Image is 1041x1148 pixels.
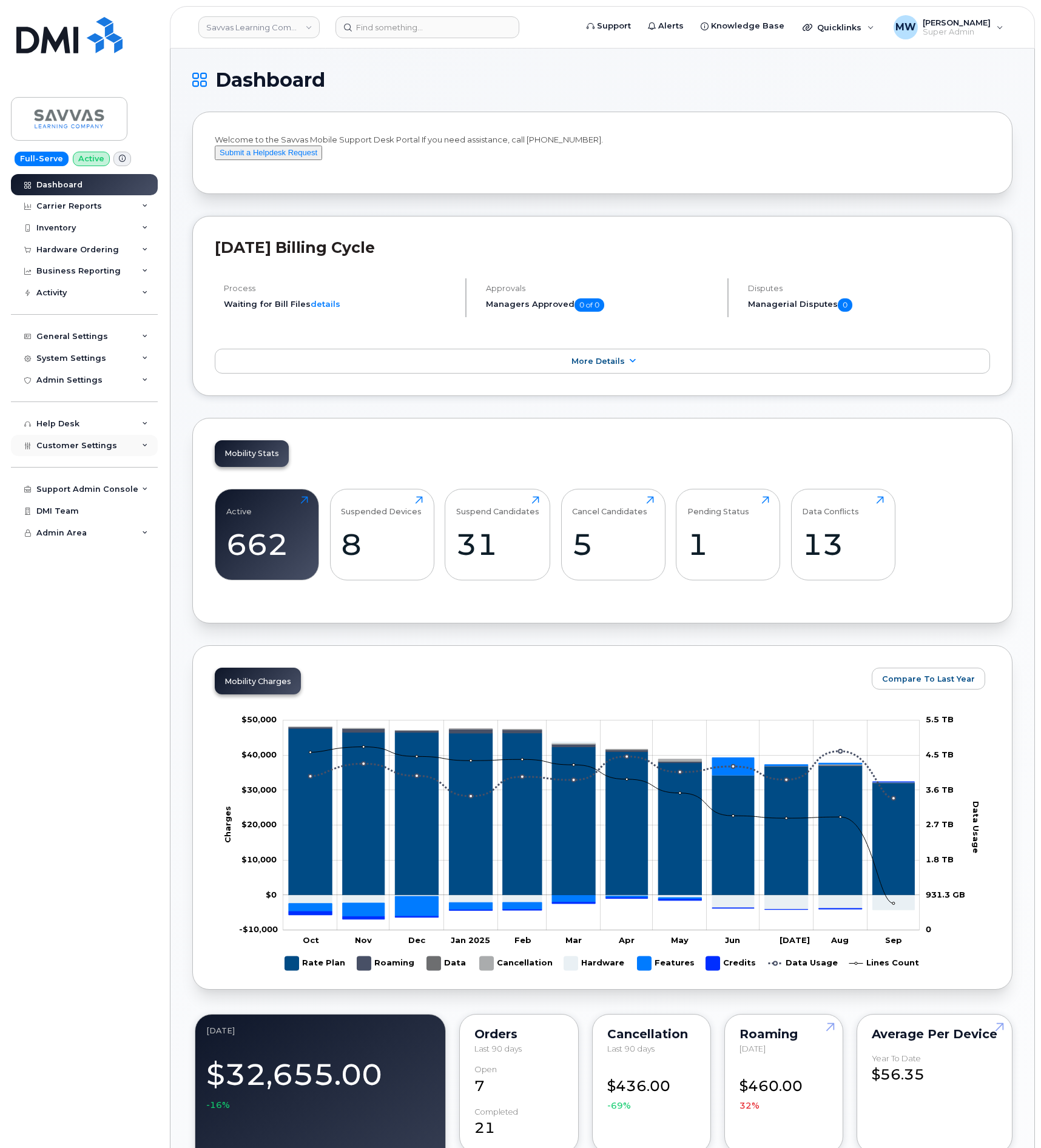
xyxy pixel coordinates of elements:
div: 7 [474,1065,563,1096]
div: 662 [226,526,308,562]
div: Pending Status [687,496,749,516]
div: Cancel Candidates [572,496,647,516]
tspan: $0 [266,890,277,899]
tspan: Jun [725,935,740,945]
div: Year to Date [872,1054,921,1063]
div: Suspend Candidates [456,496,539,516]
g: $0 [241,854,277,864]
h4: Process [224,284,455,293]
g: Cancellation [479,952,552,975]
a: Suspended Devices8 [341,496,423,574]
div: Roaming [739,1029,828,1039]
div: 8 [341,526,423,562]
span: 0 [838,298,852,312]
a: Data Conflicts13 [802,496,884,574]
div: 1 [687,526,769,562]
a: Cancel Candidates5 [572,496,654,574]
g: Rate Plan [289,728,914,895]
tspan: Data Usage [971,801,981,853]
div: Orders [474,1029,563,1039]
h2: [DATE] Billing Cycle [215,238,990,257]
a: details [311,299,340,309]
div: $436.00 [607,1065,696,1112]
button: Submit a Helpdesk Request [215,146,322,161]
span: 32% [739,1099,760,1112]
g: Lines Count [849,952,918,975]
span: -16% [206,1099,230,1111]
span: Last 90 days [607,1044,655,1053]
g: Data [426,952,467,975]
span: More Details [571,357,625,366]
tspan: Mar [565,935,582,945]
span: Last 90 days [474,1044,522,1053]
a: Suspend Candidates31 [456,496,539,574]
div: 31 [456,526,539,562]
tspan: Aug [830,935,849,945]
h5: Managers Approved [486,298,717,312]
g: $0 [241,785,277,794]
g: Hardware [289,742,914,910]
span: Compare To Last Year [882,673,975,685]
div: Open [474,1065,497,1074]
div: Suspended Devices [341,496,422,516]
tspan: Sep [885,935,902,945]
g: $0 [241,819,277,829]
tspan: Apr [618,935,635,945]
g: Legend [285,952,918,975]
li: Waiting for Bill Files [224,298,455,310]
tspan: Charges [223,805,232,842]
g: $0 [241,750,277,759]
tspan: Oct [303,935,319,945]
tspan: 3.6 TB [926,785,954,794]
tspan: -$10,000 [239,924,278,934]
g: Hardware [564,952,625,975]
tspan: Jan 2025 [451,935,490,945]
a: Active662 [226,496,308,574]
div: Active [226,496,252,516]
tspan: 1.8 TB [926,854,954,864]
div: completed [474,1107,518,1116]
tspan: Dec [408,935,426,945]
div: 21 [474,1107,563,1139]
tspan: Nov [355,935,372,945]
g: Features [637,952,694,975]
div: 13 [802,526,884,562]
div: Welcome to the Savvas Mobile Support Desk Portal If you need assistance, call [PHONE_NUMBER]. [215,134,990,172]
div: 5 [572,526,654,562]
iframe: Messenger Launcher [988,1095,1032,1139]
tspan: $20,000 [241,819,277,829]
tspan: 0 [926,924,931,934]
g: $0 [241,714,277,724]
tspan: $50,000 [241,714,277,724]
g: Rate Plan [285,952,345,975]
g: Roaming [357,952,414,975]
div: Cancellation [607,1029,696,1039]
tspan: 2.7 TB [926,819,954,829]
tspan: 4.5 TB [926,750,954,759]
tspan: [DATE] [780,935,810,945]
div: $460.00 [739,1065,828,1112]
div: September 2025 [206,1025,434,1035]
div: $32,655.00 [206,1050,434,1111]
div: $56.35 [872,1054,997,1086]
g: Cancellation [289,727,914,783]
g: Data Usage [768,952,837,975]
tspan: 5.5 TB [926,714,954,724]
span: 0 of 0 [574,298,604,312]
tspan: May [671,935,689,945]
span: Dashboard [215,71,325,89]
a: Pending Status1 [687,496,769,574]
tspan: 931.3 GB [926,890,965,899]
tspan: $10,000 [241,854,277,864]
tspan: Feb [514,935,531,945]
tspan: $40,000 [241,750,277,759]
div: Average per Device [872,1029,997,1039]
g: Credits [706,952,756,975]
h4: Approvals [486,284,717,293]
g: $0 [239,924,278,934]
h5: Managerial Disputes [748,298,990,312]
tspan: $30,000 [241,785,277,794]
a: Submit a Helpdesk Request [215,147,322,157]
span: [DATE] [739,1044,766,1053]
